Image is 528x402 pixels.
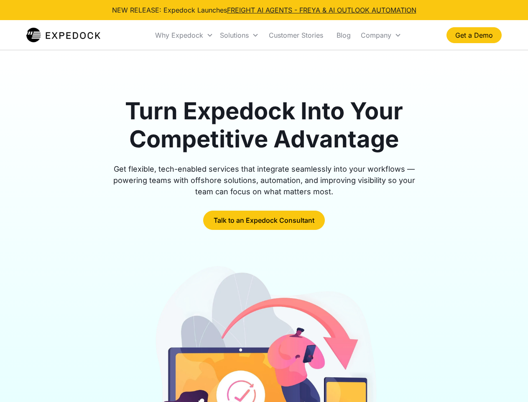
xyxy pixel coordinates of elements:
[26,27,100,44] a: home
[112,5,416,15] div: NEW RELEASE: Expedock Launches
[262,21,330,49] a: Customer Stories
[357,21,405,49] div: Company
[361,31,391,39] div: Company
[227,6,416,14] a: FREIGHT AI AGENTS - FREYA & AI OUTLOOK AUTOMATION
[203,211,325,230] a: Talk to an Expedock Consultant
[104,163,425,197] div: Get flexible, tech-enabled services that integrate seamlessly into your workflows — powering team...
[446,27,502,43] a: Get a Demo
[155,31,203,39] div: Why Expedock
[220,31,249,39] div: Solutions
[217,21,262,49] div: Solutions
[486,362,528,402] iframe: Chat Widget
[152,21,217,49] div: Why Expedock
[330,21,357,49] a: Blog
[104,97,425,153] h1: Turn Expedock Into Your Competitive Advantage
[26,27,100,44] img: Expedock Logo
